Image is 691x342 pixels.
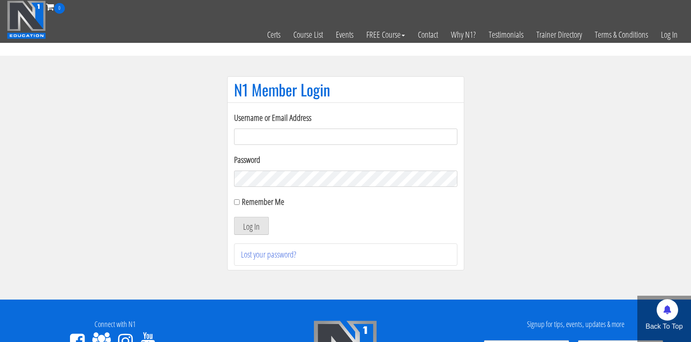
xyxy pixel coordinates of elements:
a: Why N1? [444,14,482,56]
a: Terms & Conditions [588,14,654,56]
label: Remember Me [242,196,284,207]
a: Certs [261,14,287,56]
button: Log In [234,217,269,235]
a: FREE Course [360,14,411,56]
h1: N1 Member Login [234,81,457,98]
a: 0 [46,1,65,12]
img: n1-education [7,0,46,39]
a: Lost your password? [241,249,296,260]
a: Course List [287,14,329,56]
a: Trainer Directory [530,14,588,56]
a: Log In [654,14,684,56]
label: Username or Email Address [234,111,457,124]
a: Contact [411,14,444,56]
p: Back To Top [637,321,691,332]
label: Password [234,153,457,166]
a: Events [329,14,360,56]
span: 0 [54,3,65,14]
a: Testimonials [482,14,530,56]
h4: Connect with N1 [6,320,224,329]
h4: Signup for tips, events, updates & more [467,320,685,329]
